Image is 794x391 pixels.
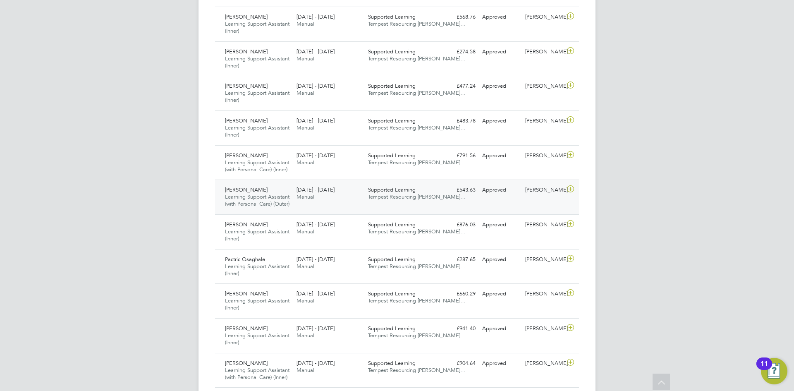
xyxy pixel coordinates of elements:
[522,322,565,336] div: [PERSON_NAME]
[479,149,522,163] div: Approved
[225,263,289,277] span: Learning Support Assistant (Inner)
[522,10,565,24] div: [PERSON_NAME]
[368,20,466,27] span: Tempest Resourcing [PERSON_NAME]…
[522,79,565,93] div: [PERSON_NAME]
[522,45,565,59] div: [PERSON_NAME]
[479,357,522,370] div: Approved
[297,325,335,332] span: [DATE] - [DATE]
[297,360,335,367] span: [DATE] - [DATE]
[297,290,335,297] span: [DATE] - [DATE]
[225,221,268,228] span: [PERSON_NAME]
[368,55,466,62] span: Tempest Resourcing [PERSON_NAME]…
[368,290,416,297] span: Supported Learning
[225,152,268,159] span: [PERSON_NAME]
[297,20,314,27] span: Manual
[297,124,314,131] span: Manual
[225,325,268,332] span: [PERSON_NAME]
[297,152,335,159] span: [DATE] - [DATE]
[368,332,466,339] span: Tempest Resourcing [PERSON_NAME]…
[297,48,335,55] span: [DATE] - [DATE]
[368,325,416,332] span: Supported Learning
[225,13,268,20] span: [PERSON_NAME]
[297,13,335,20] span: [DATE] - [DATE]
[368,228,466,235] span: Tempest Resourcing [PERSON_NAME]…
[225,186,268,193] span: [PERSON_NAME]
[436,357,479,370] div: £904.64
[297,82,335,89] span: [DATE] - [DATE]
[436,287,479,301] div: £660.29
[368,48,416,55] span: Supported Learning
[297,297,314,304] span: Manual
[368,360,416,367] span: Supported Learning
[522,287,565,301] div: [PERSON_NAME]
[479,114,522,128] div: Approved
[225,297,289,311] span: Learning Support Assistant (Inner)
[479,10,522,24] div: Approved
[436,322,479,336] div: £941.40
[225,20,289,34] span: Learning Support Assistant (Inner)
[436,149,479,163] div: £791.56
[479,79,522,93] div: Approved
[479,183,522,197] div: Approved
[368,159,466,166] span: Tempest Resourcing [PERSON_NAME]…
[297,332,314,339] span: Manual
[368,193,466,200] span: Tempest Resourcing [PERSON_NAME]…
[522,253,565,266] div: [PERSON_NAME]
[225,332,289,346] span: Learning Support Assistant (Inner)
[436,253,479,266] div: £287.65
[436,79,479,93] div: £477.24
[297,263,314,270] span: Manual
[225,159,289,173] span: Learning Support Assistant (with Personal Care) (Inner)
[368,297,466,304] span: Tempest Resourcing [PERSON_NAME]…
[368,221,416,228] span: Supported Learning
[225,228,289,242] span: Learning Support Assistant (Inner)
[297,186,335,193] span: [DATE] - [DATE]
[297,89,314,96] span: Manual
[761,364,768,374] div: 11
[436,183,479,197] div: £543.63
[297,228,314,235] span: Manual
[368,13,416,20] span: Supported Learning
[225,89,289,103] span: Learning Support Assistant (Inner)
[225,256,265,263] span: Pactric Osaghale
[368,89,466,96] span: Tempest Resourcing [PERSON_NAME]…
[225,367,289,381] span: Learning Support Assistant (with Personal Care) (Inner)
[297,367,314,374] span: Manual
[479,45,522,59] div: Approved
[522,218,565,232] div: [PERSON_NAME]
[368,263,466,270] span: Tempest Resourcing [PERSON_NAME]…
[297,117,335,124] span: [DATE] - [DATE]
[368,367,466,374] span: Tempest Resourcing [PERSON_NAME]…
[225,360,268,367] span: [PERSON_NAME]
[761,358,787,384] button: Open Resource Center, 11 new notifications
[225,124,289,138] span: Learning Support Assistant (Inner)
[479,287,522,301] div: Approved
[368,186,416,193] span: Supported Learning
[297,159,314,166] span: Manual
[479,253,522,266] div: Approved
[368,256,416,263] span: Supported Learning
[225,48,268,55] span: [PERSON_NAME]
[522,357,565,370] div: [PERSON_NAME]
[225,193,289,207] span: Learning Support Assistant (with Personal Care) (Outer)
[368,117,416,124] span: Supported Learning
[522,183,565,197] div: [PERSON_NAME]
[436,45,479,59] div: £274.58
[368,124,466,131] span: Tempest Resourcing [PERSON_NAME]…
[297,55,314,62] span: Manual
[225,117,268,124] span: [PERSON_NAME]
[297,256,335,263] span: [DATE] - [DATE]
[436,10,479,24] div: £568.76
[436,218,479,232] div: £876.03
[479,218,522,232] div: Approved
[225,55,289,69] span: Learning Support Assistant (Inner)
[436,114,479,128] div: £483.78
[368,82,416,89] span: Supported Learning
[297,221,335,228] span: [DATE] - [DATE]
[297,193,314,200] span: Manual
[225,82,268,89] span: [PERSON_NAME]
[522,149,565,163] div: [PERSON_NAME]
[225,290,268,297] span: [PERSON_NAME]
[368,152,416,159] span: Supported Learning
[479,322,522,336] div: Approved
